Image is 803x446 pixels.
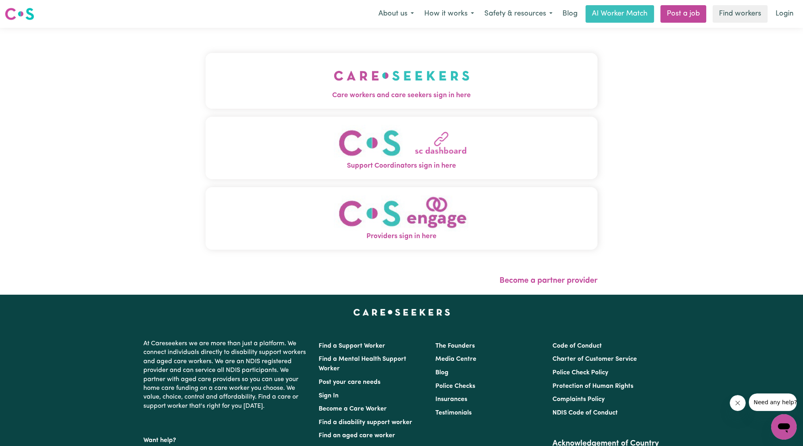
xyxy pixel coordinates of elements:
[143,433,309,445] p: Want help?
[206,161,597,171] span: Support Coordinators sign in here
[771,5,798,23] a: Login
[435,383,475,389] a: Police Checks
[435,370,449,376] a: Blog
[552,370,608,376] a: Police Check Policy
[319,419,412,426] a: Find a disability support worker
[319,356,406,372] a: Find a Mental Health Support Worker
[660,5,706,23] a: Post a job
[558,5,582,23] a: Blog
[730,395,746,411] iframe: Close message
[435,343,475,349] a: The Founders
[319,406,387,412] a: Become a Care Worker
[479,6,558,22] button: Safety & resources
[552,356,637,362] a: Charter of Customer Service
[206,231,597,242] span: Providers sign in here
[319,343,385,349] a: Find a Support Worker
[373,6,419,22] button: About us
[319,432,395,439] a: Find an aged care worker
[586,5,654,23] a: AI Worker Match
[419,6,479,22] button: How it works
[319,379,380,385] a: Post your care needs
[499,277,597,285] a: Become a partner provider
[771,414,797,440] iframe: Button to launch messaging window
[5,7,34,21] img: Careseekers logo
[435,410,472,416] a: Testimonials
[552,410,618,416] a: NDIS Code of Conduct
[749,393,797,411] iframe: Message from company
[552,383,633,389] a: Protection of Human Rights
[435,396,467,403] a: Insurances
[5,6,48,12] span: Need any help?
[353,309,450,315] a: Careseekers home page
[713,5,768,23] a: Find workers
[206,53,597,109] button: Care workers and care seekers sign in here
[206,90,597,101] span: Care workers and care seekers sign in here
[435,356,476,362] a: Media Centre
[5,5,34,23] a: Careseekers logo
[552,396,605,403] a: Complaints Policy
[319,393,339,399] a: Sign In
[552,343,602,349] a: Code of Conduct
[206,187,597,250] button: Providers sign in here
[143,336,309,414] p: At Careseekers we are more than just a platform. We connect individuals directly to disability su...
[206,117,597,179] button: Support Coordinators sign in here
